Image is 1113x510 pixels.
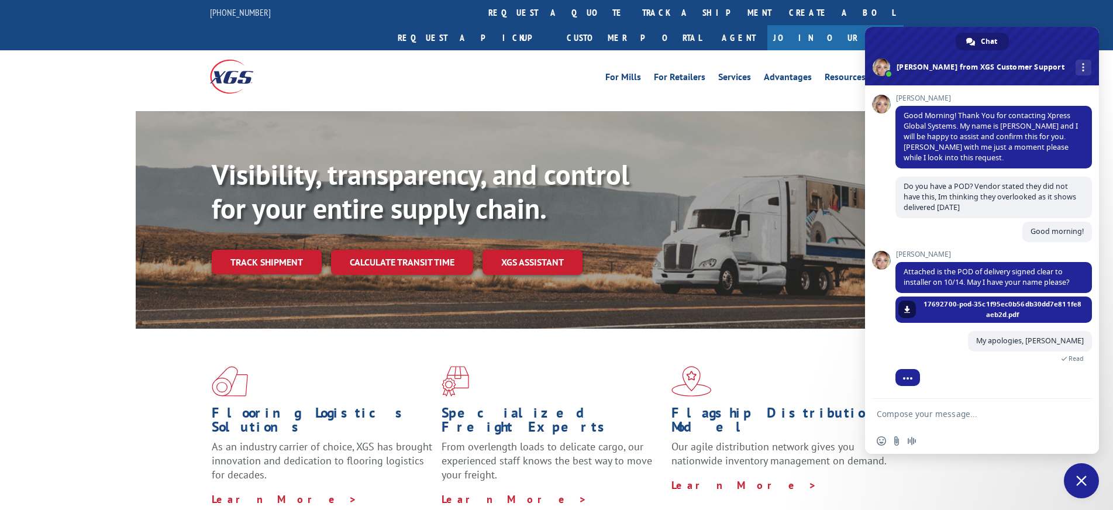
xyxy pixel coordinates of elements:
span: Good morning! [1031,226,1084,236]
a: Advantages [764,73,812,85]
a: Learn More > [442,492,587,506]
a: Customer Portal [558,25,710,50]
b: Visibility, transparency, and control for your entire supply chain. [212,156,629,226]
h1: Flooring Logistics Solutions [212,406,433,440]
span: Insert an emoji [877,436,886,446]
div: Close chat [1064,463,1099,498]
a: Join Our Team [767,25,904,50]
span: Chat [981,33,997,50]
a: Calculate transit time [331,250,473,275]
span: Our agile distribution network gives you nationwide inventory management on demand. [671,440,887,467]
a: [PHONE_NUMBER] [210,6,271,18]
a: Resources [825,73,866,85]
a: Services [718,73,751,85]
span: Good Morning! Thank You for contacting Xpress Global Systems. My name is [PERSON_NAME] and I will... [904,111,1078,163]
a: Track shipment [212,250,322,274]
span: My apologies, [PERSON_NAME] [976,336,1084,346]
span: Do you have a POD? Vendor stated they did not have this, Im thinking they overlooked as it shows ... [904,181,1076,212]
div: Chat [956,33,1009,50]
span: [PERSON_NAME] [895,250,1092,259]
img: xgs-icon-flagship-distribution-model-red [671,366,712,397]
div: More channels [1076,60,1091,75]
span: Attached is the POD of delivery signed clear to installer on 10/14. May I have your name please? [904,267,1069,287]
a: Agent [710,25,767,50]
span: Audio message [907,436,916,446]
a: For Retailers [654,73,705,85]
span: Read [1069,354,1084,363]
img: xgs-icon-focused-on-flooring-red [442,366,469,397]
p: From overlength loads to delicate cargo, our experienced staff knows the best way to move your fr... [442,440,663,492]
span: As an industry carrier of choice, XGS has brought innovation and dedication to flooring logistics... [212,440,432,481]
a: Request a pickup [389,25,558,50]
a: Learn More > [671,478,817,492]
h1: Specialized Freight Experts [442,406,663,440]
img: xgs-icon-total-supply-chain-intelligence-red [212,366,248,397]
span: Send a file [892,436,901,446]
a: Learn More > [212,492,357,506]
textarea: Compose your message... [877,409,1062,419]
a: For Mills [605,73,641,85]
h1: Flagship Distribution Model [671,406,893,440]
span: 17692700-pod-35c1f95ec0b56db30dd7e811fe8aeb2d.pdf [922,299,1083,320]
span: [PERSON_NAME] [895,94,1092,102]
a: XGS ASSISTANT [483,250,583,275]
